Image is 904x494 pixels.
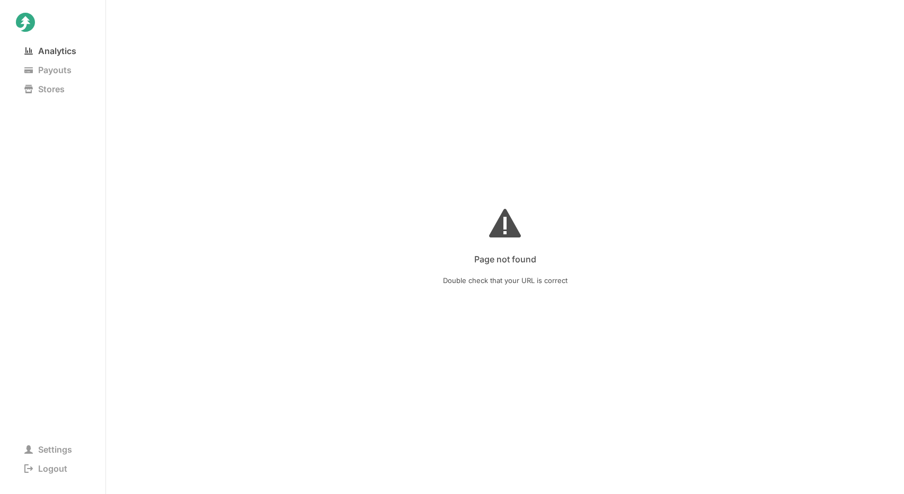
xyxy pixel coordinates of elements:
p: Page not found [474,248,536,266]
span: Settings [16,442,81,457]
span: Payouts [16,63,80,77]
span: Logout [16,461,76,476]
span: Stores [16,82,73,96]
span: Analytics [16,43,85,58]
span: Double check that your URL is correct [443,274,568,287]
